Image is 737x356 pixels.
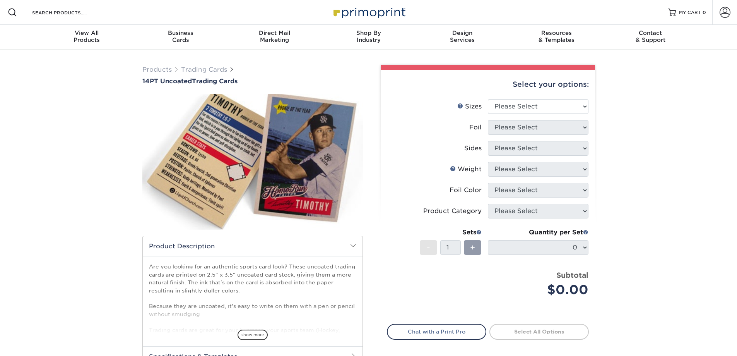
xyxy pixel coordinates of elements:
[133,29,227,36] span: Business
[143,236,363,256] h2: Product Description
[494,280,588,299] div: $0.00
[450,165,482,174] div: Weight
[423,206,482,216] div: Product Category
[40,29,134,36] span: View All
[227,29,321,43] div: Marketing
[416,29,510,43] div: Services
[142,77,363,85] h1: Trading Cards
[450,186,482,195] div: Foil Color
[469,123,482,132] div: Foil
[604,29,698,36] span: Contact
[457,102,482,111] div: Sizes
[679,9,701,16] span: MY CART
[604,29,698,43] div: & Support
[387,70,589,99] div: Select your options:
[416,29,510,36] span: Design
[181,66,227,73] a: Trading Cards
[321,29,416,36] span: Shop By
[133,25,227,50] a: BusinessCards
[420,228,482,237] div: Sets
[470,242,475,253] span: +
[40,25,134,50] a: View AllProducts
[321,29,416,43] div: Industry
[227,25,321,50] a: Direct MailMarketing
[510,25,604,50] a: Resources& Templates
[142,77,363,85] a: 14PT UncoatedTrading Cards
[703,10,706,15] span: 0
[31,8,107,17] input: SEARCH PRODUCTS.....
[427,242,430,253] span: -
[387,324,486,339] a: Chat with a Print Pro
[40,29,134,43] div: Products
[489,324,589,339] a: Select All Options
[330,4,407,21] img: Primoprint
[149,263,356,349] p: Are you looking for an authentic sports card look? These uncoated trading cards are printed on 2....
[142,66,172,73] a: Products
[510,29,604,36] span: Resources
[604,25,698,50] a: Contact& Support
[416,25,510,50] a: DesignServices
[142,86,363,238] img: 14PT Uncoated 01
[142,77,192,85] span: 14PT Uncoated
[556,271,588,279] strong: Subtotal
[321,25,416,50] a: Shop ByIndustry
[464,144,482,153] div: Sides
[133,29,227,43] div: Cards
[238,330,268,340] span: show more
[227,29,321,36] span: Direct Mail
[488,228,588,237] div: Quantity per Set
[510,29,604,43] div: & Templates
